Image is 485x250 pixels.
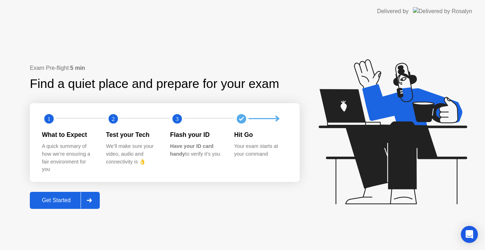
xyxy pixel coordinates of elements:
div: Find a quiet place and prepare for your exam [30,74,280,93]
div: What to Expect [42,130,95,139]
text: 1 [48,116,50,122]
div: Open Intercom Messenger [461,226,478,243]
div: Your exam starts at your command [234,143,287,158]
div: We’ll make sure your video, audio and connectivity is 👌 [106,143,159,166]
div: Hit Go [234,130,287,139]
img: Delivered by Rosalyn [413,7,472,15]
div: Flash your ID [170,130,223,139]
div: Get Started [32,197,81,204]
text: 3 [176,116,179,122]
div: Delivered by [377,7,409,16]
b: Have your ID card handy [170,143,213,157]
div: A quick summary of how we’re ensuring a fair environment for you [42,143,95,173]
div: Test your Tech [106,130,159,139]
b: 5 min [70,65,85,71]
div: to verify it’s you [170,143,223,158]
div: Exam Pre-flight: [30,64,300,72]
button: Get Started [30,192,100,209]
text: 2 [111,116,114,122]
